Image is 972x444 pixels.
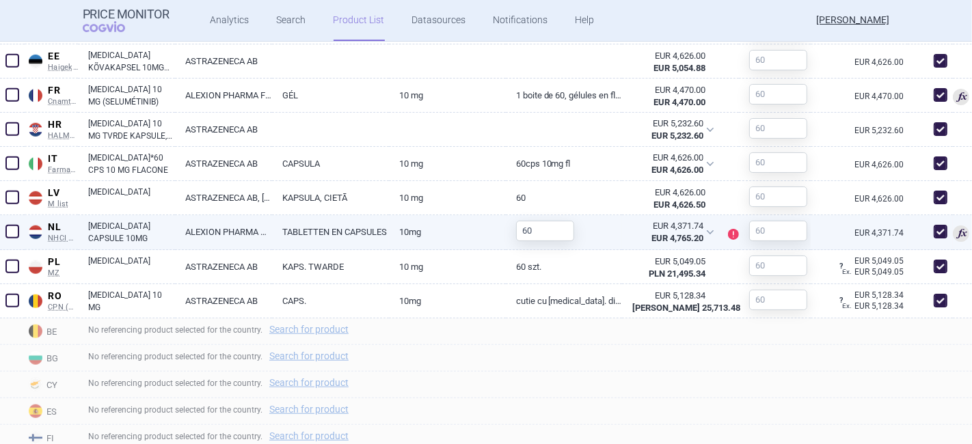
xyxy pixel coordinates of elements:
span: Ex. [842,302,852,309]
span: Used for calculation [953,89,969,105]
a: ASTRAZENECA AB [175,147,272,180]
span: HR [48,119,78,131]
a: EEEEHaigekassa [25,48,78,72]
a: 60CPS 10MG FL [506,147,623,180]
span: No referencing product selected for the country. [88,325,355,335]
input: 60 [749,290,807,310]
a: Price MonitorCOGVIO [83,8,170,33]
abbr: Nájdená cena bez odpočtu prirážky distribútora [632,117,703,142]
span: Used for calculation [953,225,969,242]
a: ASTRAZENECA AB [175,284,272,318]
span: FR [48,85,78,97]
input: 60 [749,118,807,139]
abbr: MZSR metodika bez stropu marže [632,50,705,74]
input: 60 [749,152,807,173]
div: EUR 4,626.00 [632,152,703,164]
strong: Price Monitor [83,8,170,21]
a: 10MG [389,215,506,249]
img: Latvia [29,191,42,205]
a: EUR 5,128.34 [842,291,908,299]
div: EUR 4,371.74 [632,220,703,232]
span: No referencing product selected for the country. [88,432,355,441]
img: Estonia [29,55,42,68]
div: EUR 5,128.34 [632,290,705,302]
a: [MEDICAL_DATA] KÕVAKAPSEL 10MG N60 [88,49,175,74]
a: EUR 5,049.05 [842,257,908,265]
abbr: Ex-Factory bez DPH zo zdroja [632,84,705,109]
input: 60 [749,221,807,241]
a: 10 mg [389,181,506,214]
span: No referencing product selected for the country. [88,352,355,361]
a: 10 MG [389,147,506,180]
img: Belgium [29,324,42,338]
a: EUR 4,626.00 [854,161,908,169]
a: Search for product [269,404,349,414]
a: EUR 4,371.74 [854,229,908,237]
a: Search for product [269,378,349,387]
span: ES [25,402,78,419]
strong: [PERSON_NAME] 25,713.48 [632,303,740,313]
span: EE [48,51,78,63]
a: EUR 4,470.00 [854,92,908,100]
a: KAPS. TWARDE [272,250,389,283]
a: ROROCPN (MoH) [25,288,78,311]
strong: EUR 5,232.60 [651,130,703,141]
a: TABLETTEN EN CAPSULES [272,215,389,249]
strong: EUR 5,054.88 [653,63,705,73]
a: 10 mg [389,79,506,112]
span: M list [48,199,78,209]
span: CPN (MoH) [48,303,78,312]
a: HRHRHALMED PCL SUMMARY [25,116,78,140]
a: [MEDICAL_DATA] 10 MG [88,289,175,314]
input: 60 [749,50,807,70]
span: Haigekassa [48,63,78,72]
a: Search for product [269,351,349,361]
div: EUR 5,049.05 [632,255,705,268]
a: ASTRAZENECA AB [175,113,272,146]
a: ITITFarmadati [25,150,78,174]
a: 60 [506,181,623,214]
span: ? [837,296,845,305]
img: Italy [29,157,42,171]
strong: EUR 4,626.00 [651,165,703,175]
a: FRFRCnamts CIP [25,82,78,106]
div: EUR 5,128.34 [842,299,908,313]
a: EUR 5,232.60 [854,126,908,135]
img: Poland [29,260,42,274]
span: COGVIO [83,21,144,32]
div: EUR 4,626.00 [632,186,705,199]
a: [MEDICAL_DATA]*60 CPS 10 MG FLACONE [88,152,175,176]
a: 10mg [389,284,506,318]
img: Romania [29,294,42,308]
strong: EUR 4,470.00 [653,97,705,107]
input: 60 [749,255,807,276]
a: ASTRAZENECA AB, [GEOGRAPHIC_DATA] [175,181,272,214]
div: EUR 5,049.05 [842,265,908,279]
a: ALEXION PHARMA NETHERLANDS B.V. [175,215,272,249]
div: EUR 4,371.74EUR 4,765.20 [622,215,723,249]
a: GÉL [272,79,389,112]
a: 60 szt. [506,250,623,283]
span: CY [25,375,78,393]
span: NHCI Medicijnkosten [48,234,78,243]
abbr: Ex-Factory bez DPH zo zdroja [632,255,705,280]
img: France [29,89,42,102]
abbr: Nájdená cena bez DPH [632,220,703,245]
div: EUR 4,626.00EUR 4,626.00 [622,147,723,181]
div: EUR 4,626.00 [632,50,705,62]
a: [MEDICAL_DATA] [88,255,175,279]
a: ASTRAZENECA AB [175,250,272,283]
span: NL [48,221,78,234]
a: EUR 4,626.00 [854,58,908,66]
img: Cyprus [29,378,42,391]
a: ALEXION PHARMA FRANCE [175,79,272,112]
a: [MEDICAL_DATA] CAPSULE 10MG [88,220,175,245]
input: 60 [749,84,807,105]
a: KAPSULA, CIETĀ [272,181,389,214]
span: Cnamts CIP [48,97,78,107]
a: CAPS. [272,284,389,318]
a: [MEDICAL_DATA] [88,186,175,210]
img: Netherlands [29,225,42,239]
strong: PLN 21,495.34 [649,268,705,279]
div: EUR 4,470.00 [632,84,705,96]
